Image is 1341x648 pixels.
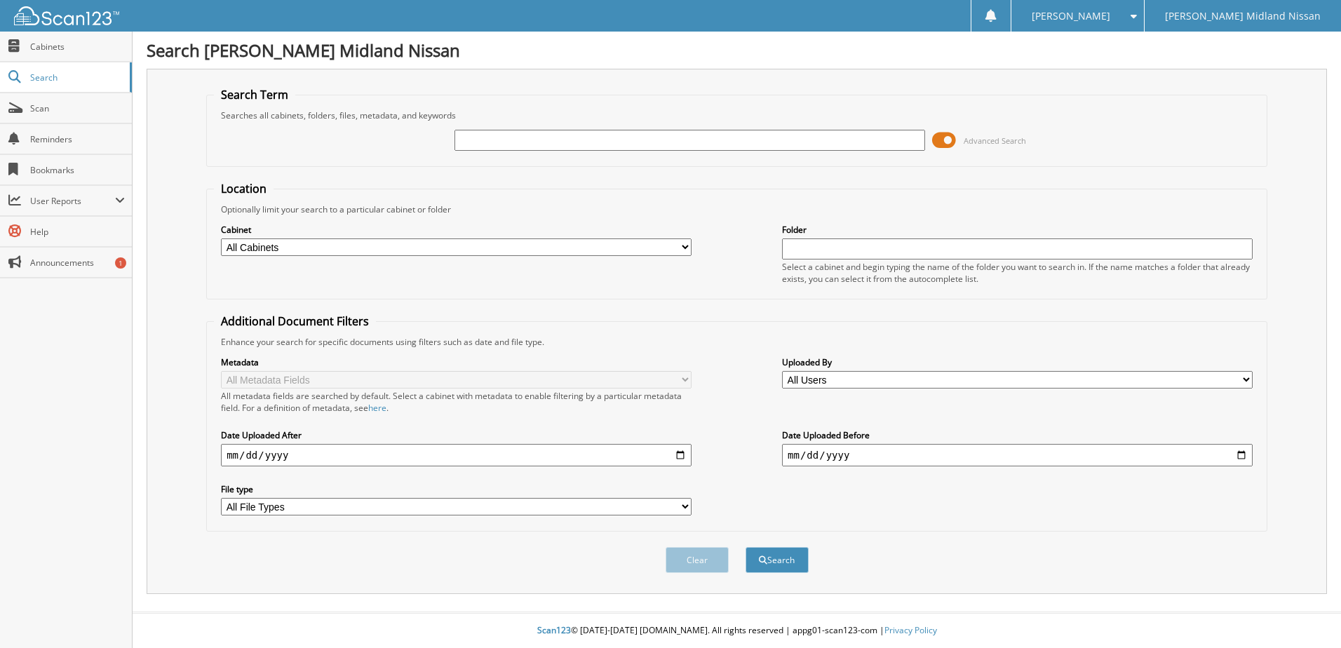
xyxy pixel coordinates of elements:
[30,41,125,53] span: Cabinets
[782,429,1253,441] label: Date Uploaded Before
[115,257,126,269] div: 1
[221,483,692,495] label: File type
[1165,12,1321,20] span: [PERSON_NAME] Midland Nissan
[537,624,571,636] span: Scan123
[30,102,125,114] span: Scan
[221,356,692,368] label: Metadata
[214,313,376,329] legend: Additional Document Filters
[884,624,937,636] a: Privacy Policy
[30,164,125,176] span: Bookmarks
[214,336,1260,348] div: Enhance your search for specific documents using filters such as date and file type.
[964,135,1026,146] span: Advanced Search
[14,6,119,25] img: scan123-logo-white.svg
[214,87,295,102] legend: Search Term
[782,224,1253,236] label: Folder
[221,224,692,236] label: Cabinet
[746,547,809,573] button: Search
[214,181,274,196] legend: Location
[214,109,1260,121] div: Searches all cabinets, folders, files, metadata, and keywords
[221,390,692,414] div: All metadata fields are searched by default. Select a cabinet with metadata to enable filtering b...
[221,429,692,441] label: Date Uploaded After
[30,195,115,207] span: User Reports
[214,203,1260,215] div: Optionally limit your search to a particular cabinet or folder
[30,133,125,145] span: Reminders
[30,72,123,83] span: Search
[30,226,125,238] span: Help
[666,547,729,573] button: Clear
[221,444,692,466] input: start
[368,402,386,414] a: here
[782,261,1253,285] div: Select a cabinet and begin typing the name of the folder you want to search in. If the name match...
[1032,12,1110,20] span: [PERSON_NAME]
[782,444,1253,466] input: end
[782,356,1253,368] label: Uploaded By
[147,39,1327,62] h1: Search [PERSON_NAME] Midland Nissan
[30,257,125,269] span: Announcements
[133,614,1341,648] div: © [DATE]-[DATE] [DOMAIN_NAME]. All rights reserved | appg01-scan123-com |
